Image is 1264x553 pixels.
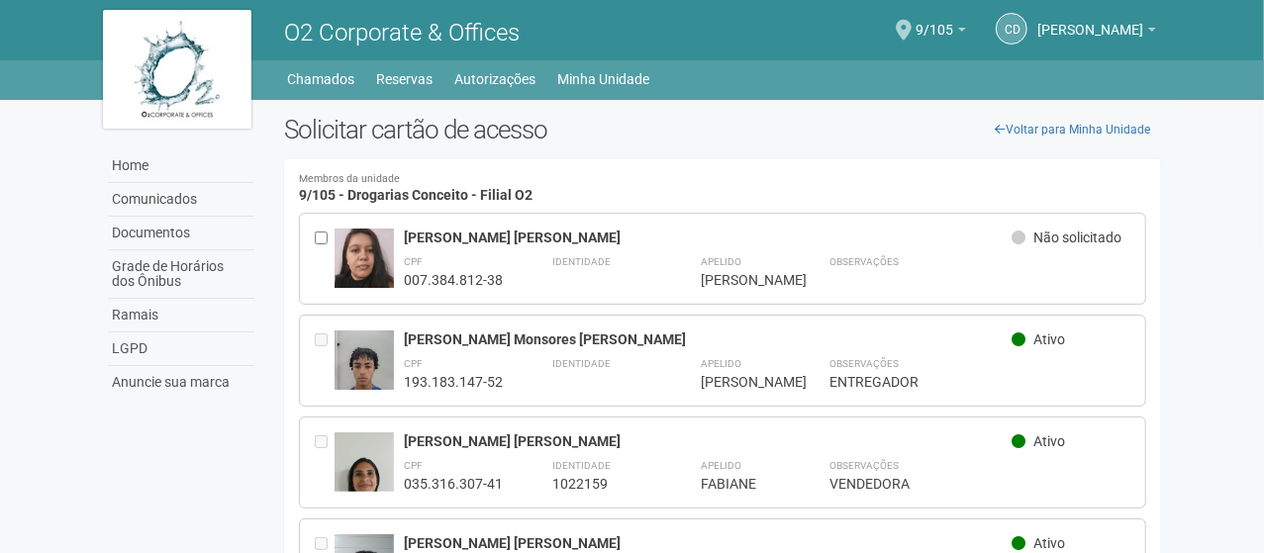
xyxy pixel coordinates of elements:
a: [PERSON_NAME] [1037,25,1156,41]
div: 193.183.147-52 [404,373,503,391]
a: Comunicados [108,183,254,217]
img: user.jpg [335,432,394,538]
span: Ativo [1033,331,1065,347]
div: 035.316.307-41 [404,475,503,493]
a: Anuncie sua marca [108,366,254,399]
strong: Observações [829,460,899,471]
div: [PERSON_NAME] [701,271,780,289]
div: [PERSON_NAME] [PERSON_NAME] [404,229,1013,246]
strong: CPF [404,358,423,369]
strong: Identidade [552,256,611,267]
a: Autorizações [455,65,536,93]
h4: 9/105 - Drogarias Conceito - Filial O2 [299,174,1147,203]
div: ENTREGADOR [829,373,1131,391]
div: [PERSON_NAME] [701,373,780,391]
a: LGPD [108,332,254,366]
strong: Apelido [701,256,741,267]
img: logo.jpg [103,10,251,129]
strong: Observações [829,358,899,369]
h2: Solicitar cartão de acesso [284,115,1162,144]
strong: Apelido [701,460,741,471]
div: [PERSON_NAME] [PERSON_NAME] [404,432,1013,450]
img: user.jpg [335,229,394,308]
a: Minha Unidade [558,65,650,93]
a: Voltar para Minha Unidade [984,115,1161,144]
span: Ativo [1033,433,1065,449]
a: Grade de Horários dos Ônibus [108,250,254,299]
small: Membros da unidade [299,174,1147,185]
div: [PERSON_NAME] Monsores [PERSON_NAME] [404,330,1013,348]
div: Entre em contato com a Aministração para solicitar o cancelamento ou 2a via [315,432,335,493]
div: Entre em contato com a Aministração para solicitar o cancelamento ou 2a via [315,330,335,391]
strong: CPF [404,256,423,267]
strong: Identidade [552,460,611,471]
strong: Identidade [552,358,611,369]
img: user.jpg [335,330,394,410]
div: 1022159 [552,475,651,493]
a: Documentos [108,217,254,250]
a: CD [996,13,1027,45]
div: 007.384.812-38 [404,271,503,289]
a: Chamados [288,65,355,93]
a: 9/105 [916,25,966,41]
a: Reservas [377,65,434,93]
strong: CPF [404,460,423,471]
span: Claudio Daniel [1037,3,1143,38]
span: Ativo [1033,535,1065,551]
div: [PERSON_NAME] [PERSON_NAME] [404,534,1013,552]
span: 9/105 [916,3,953,38]
a: Home [108,149,254,183]
a: Ramais [108,299,254,332]
div: FABIANE [701,475,780,493]
strong: Observações [829,256,899,267]
div: VENDEDORA [829,475,1131,493]
strong: Apelido [701,358,741,369]
span: Não solicitado [1033,230,1121,245]
span: O2 Corporate & Offices [284,19,520,46]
